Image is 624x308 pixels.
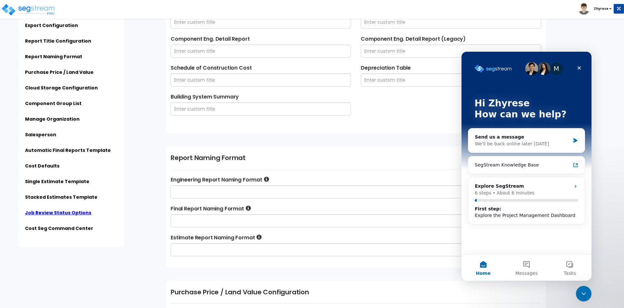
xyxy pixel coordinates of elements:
[25,38,91,44] a: Report Title Configuration
[171,16,351,29] input: Enter custom title
[171,64,351,72] label: Schedule of Construction Cost
[25,147,111,154] a: Automatic Final Reports Template
[25,100,82,107] a: Component Group List
[361,64,541,72] label: Depreciation Table
[171,287,541,297] h1: Purchase Price / Land Value Configuration
[25,163,59,169] a: Cost Defaults
[171,45,351,58] input: Enter custom title
[1,3,56,16] img: logo_pro_r.png
[171,93,351,101] label: Building System Summary
[361,45,541,58] input: Enter custom title
[361,35,541,43] label: Component Eng. Detail Report (Legacy)
[594,6,608,11] b: Zhyrese
[171,102,351,115] input: Enter custom title
[171,153,541,163] h1: Report Naming Format
[25,131,56,138] a: Salesperson
[25,225,93,232] a: Cost Seg Command Center
[171,35,351,43] label: Component Eng. Detail Report
[461,52,591,281] iframe: Intercom live chat
[578,3,590,15] img: avatar.png
[25,53,82,60] a: Report Naming Format
[25,209,91,216] a: Job Review Status Options
[361,74,541,87] input: Enter custom title
[171,234,541,242] label: Estimate Report Naming Format
[171,176,541,184] label: Engineering Report Naming Format
[361,16,541,29] input: Enter custom title
[25,178,89,185] a: Single Estimate Template
[25,85,98,91] a: Cloud Storage Configuration
[25,22,78,29] a: Export Configuration
[25,116,80,122] a: Manage Organization
[171,74,351,87] input: Enter custom title
[171,205,541,213] label: Final Report Naming Format
[25,69,94,75] a: Purchase Price / Land Value
[25,194,97,200] a: Stacked Estimates Template
[576,286,591,301] iframe: Intercom live chat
